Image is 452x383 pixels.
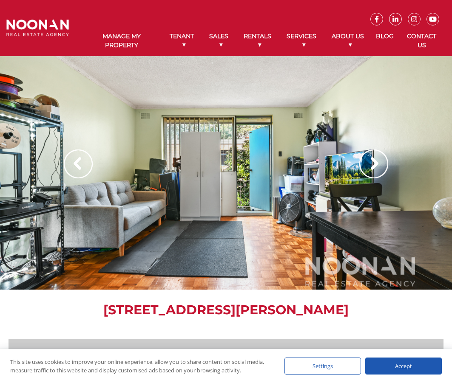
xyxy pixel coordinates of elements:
div: Settings [284,358,361,375]
a: Gallery [21,348,44,356]
a: Sales [202,25,236,56]
a: Map [92,348,107,356]
a: Services [279,25,324,56]
a: Contact Us [398,25,446,56]
div: Accept [365,358,442,375]
h1: [STREET_ADDRESS][PERSON_NAME] [9,302,443,318]
a: Manage My Property [82,25,162,56]
img: Arrow slider [64,149,93,178]
p: Property ID: L30267047 [337,347,424,358]
img: Noonan Real Estate Agency [6,20,69,37]
div: This site uses cookies to improve your online experience, allow you to share content on social me... [10,358,267,375]
a: Tenant [162,25,201,56]
a: About Us [324,25,372,56]
a: Floorplan [52,348,84,356]
a: Blog [372,25,398,47]
img: Arrow slider [359,149,388,178]
a: Rentals [236,25,279,56]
